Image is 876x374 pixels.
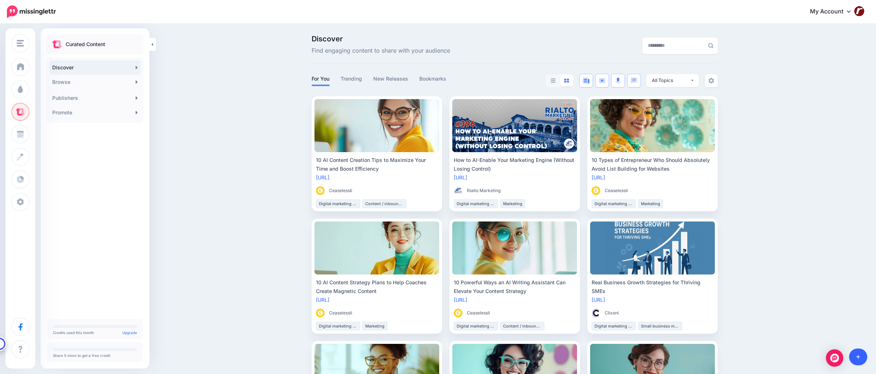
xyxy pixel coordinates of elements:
li: Small business marketing [638,322,682,330]
div: 10 Powerful Ways an AI Writing Assistant Can Elevate Your Content Strategy [454,278,576,296]
a: My Account [803,3,865,21]
img: microphone.png [616,77,621,84]
img: MQSJWLHJCKXV2AQVWKGQBXABK9I9LYSZ_thumb.gif [592,186,600,195]
img: menu.png [17,40,24,46]
li: Digital marketing strategy [316,322,360,330]
div: Open Intercom Messenger [826,349,843,367]
a: [URL] [592,174,605,180]
a: [URL] [454,174,467,180]
img: settings-grey.png [708,78,714,84]
p: Curated Content [66,40,105,49]
span: Ceaselessli [329,309,352,317]
li: Digital marketing strategy [592,199,636,208]
li: Content / inbound marketing [500,322,544,330]
span: Clixoni [605,309,619,317]
img: grid-blue.png [564,78,569,83]
span: Find engaging content to share with your audience [312,46,450,56]
li: Marketing [638,199,663,208]
img: MQSJWLHJCKXV2AQVWKGQBXABK9I9LYSZ_thumb.gif [454,309,462,317]
img: chat-square-blue.png [631,77,637,84]
span: Ceaselessli [329,187,352,194]
a: Trending [341,74,362,83]
a: New Releases [373,74,408,83]
a: Bookmarks [419,74,447,83]
img: Missinglettr [7,5,56,18]
a: Publishers [49,91,141,105]
li: Digital marketing strategy [454,199,498,208]
a: Discover [49,60,141,75]
div: 10 Types of Entrepreneur Who Should Absolutely Avoid List Building for Websites [592,156,713,173]
a: [URL] [316,174,329,180]
img: search-grey-6.png [708,43,713,48]
button: All Topics [646,74,699,87]
a: For You [312,74,330,83]
li: Content / inbound marketing [362,199,407,208]
a: [URL] [592,297,605,303]
li: Digital marketing strategy [454,322,498,330]
li: Marketing [500,199,525,208]
a: [URL] [316,297,329,303]
img: MQSJWLHJCKXV2AQVWKGQBXABK9I9LYSZ_thumb.gif [316,309,325,317]
span: Discover [312,35,450,42]
img: video-blue.png [599,78,605,83]
img: list-grey.png [551,78,556,83]
img: MQSJWLHJCKXV2AQVWKGQBXABK9I9LYSZ_thumb.gif [316,186,325,195]
div: 10 AI Content Creation Tips to Maximize Your Time and Boost Efficiency [316,156,438,173]
a: [URL] [454,297,467,303]
li: Digital marketing strategy [592,322,636,330]
li: Digital marketing strategy [316,199,360,208]
a: Promote [49,105,141,120]
span: Ceaselessli [605,187,628,194]
div: 10 AI Content Strategy Plans to Help Coaches Create Magnetic Content [316,278,438,296]
li: Marketing [362,322,387,330]
img: curate.png [52,40,62,48]
span: Rialto Marketing [467,187,501,194]
div: Real Business Growth Strategies for Thriving SMEs [592,278,713,296]
div: All Topics [652,77,690,84]
a: Browse [49,75,141,89]
div: How to AI-Enable Your Marketing Engine (Without Losing Control) [454,156,576,173]
img: article-blue.png [583,78,589,84]
img: 74400927_2541562552624184_6518002996444397568_n-bsa92563_thumb.png [454,186,462,195]
span: Ceaselessli [467,309,490,317]
img: C5B5GRH302YLWML0MRA5SM2Q14RORXU0_thumb.png [592,309,600,317]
